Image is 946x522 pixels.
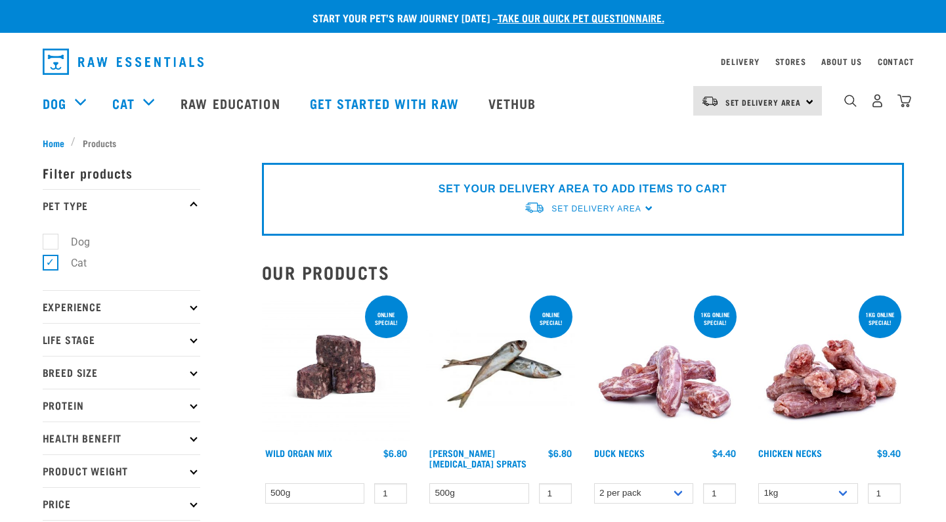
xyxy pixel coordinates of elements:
[43,323,200,356] p: Life Stage
[262,262,904,282] h2: Our Products
[530,305,572,332] div: ONLINE SPECIAL!
[167,77,296,129] a: Raw Education
[43,356,200,389] p: Breed Size
[43,136,64,150] span: Home
[365,305,408,332] div: ONLINE SPECIAL!
[524,201,545,215] img: van-moving.png
[43,389,200,422] p: Protein
[694,305,737,332] div: 1kg online special!
[725,100,802,104] span: Set Delivery Area
[775,59,806,64] a: Stores
[426,293,575,442] img: Jack Mackarel Sparts Raw Fish For Dogs
[43,136,904,150] nav: breadcrumbs
[703,483,736,504] input: 1
[871,94,884,108] img: user.png
[498,14,664,20] a: take our quick pet questionnaire.
[383,448,407,458] div: $6.80
[43,136,72,150] a: Home
[475,77,553,129] a: Vethub
[43,290,200,323] p: Experience
[43,93,66,113] a: Dog
[112,93,135,113] a: Cat
[43,422,200,454] p: Health Benefit
[721,59,759,64] a: Delivery
[859,305,901,332] div: 1kg online special!
[868,483,901,504] input: 1
[551,204,641,213] span: Set Delivery Area
[755,293,904,442] img: Pile Of Chicken Necks For Pets
[262,293,411,442] img: Wild Organ Mix
[43,189,200,222] p: Pet Type
[439,181,727,197] p: SET YOUR DELIVERY AREA TO ADD ITEMS TO CART
[594,450,645,455] a: Duck Necks
[50,234,95,250] label: Dog
[878,59,914,64] a: Contact
[43,49,204,75] img: Raw Essentials Logo
[374,483,407,504] input: 1
[50,255,92,271] label: Cat
[877,448,901,458] div: $9.40
[429,450,527,466] a: [PERSON_NAME][MEDICAL_DATA] Sprats
[758,450,822,455] a: Chicken Necks
[297,77,475,129] a: Get started with Raw
[701,95,719,107] img: van-moving.png
[712,448,736,458] div: $4.40
[43,156,200,189] p: Filter products
[43,487,200,520] p: Price
[897,94,911,108] img: home-icon@2x.png
[265,450,332,455] a: Wild Organ Mix
[43,454,200,487] p: Product Weight
[539,483,572,504] input: 1
[821,59,861,64] a: About Us
[844,95,857,107] img: home-icon-1@2x.png
[32,43,914,80] nav: dropdown navigation
[548,448,572,458] div: $6.80
[591,293,740,442] img: Pile Of Duck Necks For Pets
